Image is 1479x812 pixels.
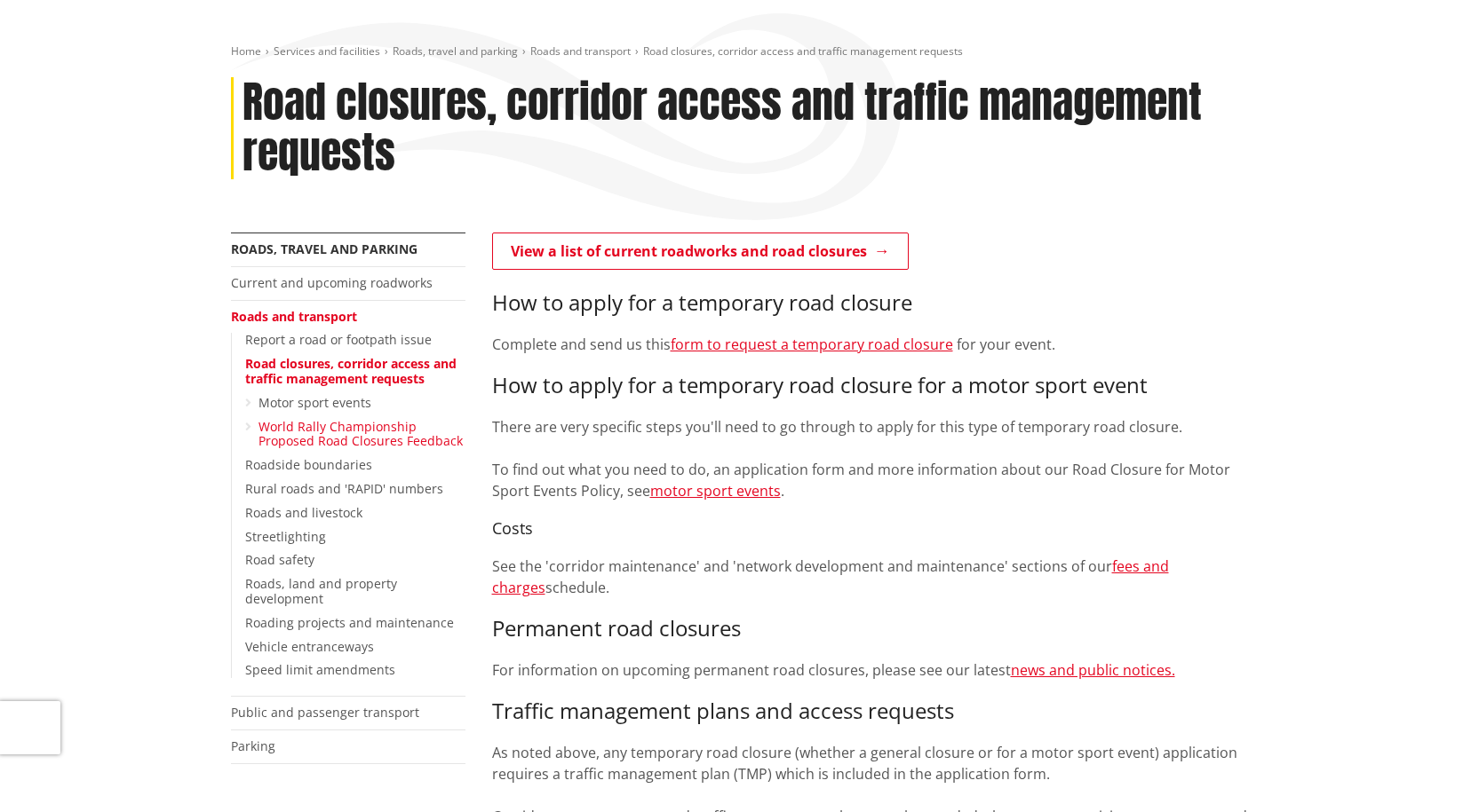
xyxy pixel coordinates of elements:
[492,335,671,354] span: Complete and send us this
[671,335,953,354] a: form to request a temporary road closure
[245,331,432,348] a: Report a road or footpath issue
[245,575,397,607] a: Roads, land and property development
[245,638,374,655] a: Vehicle entranceways
[245,355,457,387] a: Road closures, corridor access and traffic management requests
[393,43,518,59] a: Roads, travel and parking
[231,43,261,59] a: Home
[231,704,419,721] a: Public and passenger transport
[492,519,1249,539] h4: Costs
[492,659,1249,681] p: For information on upcoming permanent road closures, please see our latest
[957,335,1055,354] span: for your event.
[492,416,1249,501] p: There are very specific steps you'll need to go through to apply for this type of temporary road ...
[258,418,463,450] a: World Rally Championship Proposed Road Closures Feedback
[231,240,417,257] a: Roads, travel and parking
[243,77,1249,179] h1: Road closures, corridor access and traffic management requests
[492,556,1169,597] a: fees and charges
[274,43,380,59] a: Services and facilities
[643,43,963,59] span: Road closures, corridor access and traffic management requests
[231,44,1249,59] nav: breadcrumb
[492,373,1249,398] h3: How to apply for a temporary road closure for a motor sport event
[245,661,395,678] a: Speed limit amendments
[650,481,781,501] a: motor sport events
[245,480,443,497] a: Rural roads and 'RAPID' numbers
[231,308,357,325] a: Roads and transport
[492,290,1249,316] h3: How to apply for a temporary road closure
[530,43,631,59] a: Roads and transport
[258,394,371,411] a: Motor sport events
[492,616,1249,642] h3: Permanent road closures
[231,737,275,754] a: Parking
[245,504,362,521] a: Roads and livestock
[1011,660,1175,680] a: news and public notices.
[245,614,454,631] a: Roading projects and maintenance
[492,698,1249,724] h3: Traffic management plans and access requests
[1397,737,1461,801] iframe: Messenger Launcher
[492,556,1249,598] p: See the 'corridor maintenance' and 'network development and maintenance' sections of our schedule.
[245,551,314,568] a: Road safety
[245,528,326,545] a: Streetlighting
[245,456,372,473] a: Roadside boundaries
[231,274,433,291] a: Current and upcoming roadworks
[492,233,909,270] a: View a list of current roadworks and road closures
